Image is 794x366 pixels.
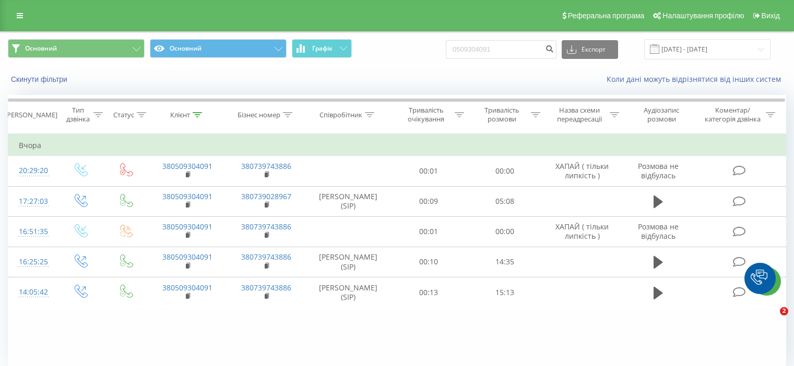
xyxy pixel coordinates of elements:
[446,40,556,59] input: Пошук за номером
[162,191,212,201] a: 380509304091
[391,156,467,186] td: 00:01
[467,186,542,216] td: 05:08
[467,216,542,247] td: 00:00
[562,40,618,59] button: Експорт
[391,247,467,277] td: 00:10
[568,11,645,20] span: Реферальна програма
[780,307,788,315] span: 2
[552,106,607,124] div: Назва схеми переадресації
[638,161,679,180] span: Розмова не відбулась
[162,222,212,231] a: 380509304091
[467,156,542,186] td: 00:00
[19,282,46,302] div: 14:05:42
[150,39,287,58] button: Основний
[241,252,291,262] a: 380739743886
[162,283,212,292] a: 380509304091
[607,74,786,84] a: Коли дані можуть відрізнятися вiд інших систем
[19,161,46,181] div: 20:29:20
[241,222,291,231] a: 380739743886
[638,222,679,241] span: Розмова не відбулась
[306,247,391,277] td: [PERSON_NAME] (SIP)
[162,252,212,262] a: 380509304091
[312,45,333,52] span: Графік
[662,11,744,20] span: Налаштування профілю
[241,283,291,292] a: 380739743886
[542,216,621,247] td: ХАПАЙ ( тільки липкість )
[476,106,528,124] div: Тривалість розмови
[391,216,467,247] td: 00:01
[542,156,621,186] td: ХАПАЙ ( тільки липкість )
[238,111,280,119] div: Бізнес номер
[400,106,453,124] div: Тривалість очікування
[113,111,134,119] div: Статус
[8,39,145,58] button: Основний
[19,222,46,242] div: 16:51:35
[306,277,391,308] td: [PERSON_NAME] (SIP)
[19,252,46,272] div: 16:25:25
[467,277,542,308] td: 15:13
[391,277,467,308] td: 00:13
[391,186,467,216] td: 00:09
[25,44,57,53] span: Основний
[306,186,391,216] td: [PERSON_NAME] (SIP)
[241,161,291,171] a: 380739743886
[759,307,784,332] iframe: Intercom live chat
[8,75,73,84] button: Скинути фільтри
[241,191,291,201] a: 380739028967
[170,111,190,119] div: Клієнт
[319,111,362,119] div: Співробітник
[292,39,352,58] button: Графік
[762,11,780,20] span: Вихід
[162,161,212,171] a: 380509304091
[631,106,692,124] div: Аудіозапис розмови
[66,106,90,124] div: Тип дзвінка
[702,106,763,124] div: Коментар/категорія дзвінка
[467,247,542,277] td: 14:35
[5,111,57,119] div: [PERSON_NAME]
[8,135,786,156] td: Вчора
[19,191,46,212] div: 17:27:03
